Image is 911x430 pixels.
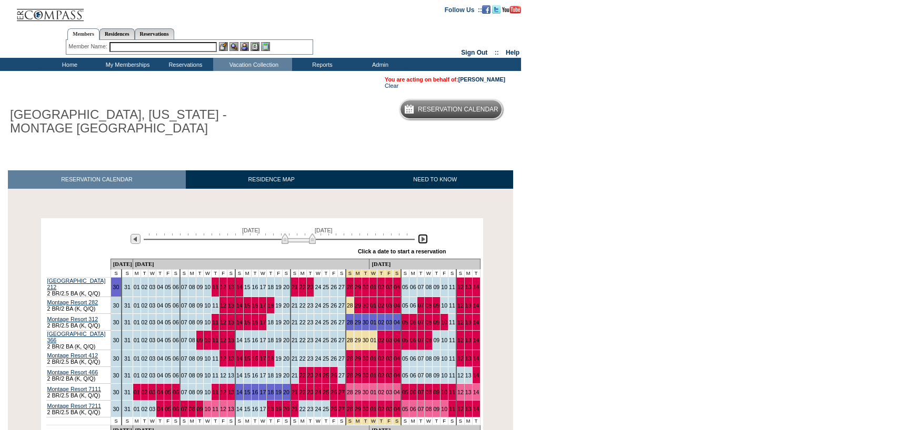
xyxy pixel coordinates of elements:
[283,355,289,362] a: 20
[410,337,416,343] a: 06
[425,284,432,290] a: 08
[124,319,131,325] a: 31
[204,319,211,325] a: 10
[267,355,274,362] a: 18
[370,355,376,362] a: 01
[220,319,226,325] a: 12
[275,337,282,343] a: 19
[457,284,464,290] a: 12
[47,369,98,375] a: Montage Resort 466
[315,319,321,325] a: 24
[275,319,282,325] a: 19
[338,319,345,325] a: 27
[331,302,337,309] a: 26
[220,302,226,309] a: 12
[331,355,337,362] a: 26
[370,284,376,290] a: 01
[394,355,400,362] a: 04
[299,337,306,343] a: 22
[441,337,447,343] a: 10
[267,284,274,290] a: 18
[410,319,416,325] a: 06
[47,299,98,305] a: Montage Resort 282
[259,355,266,362] a: 17
[449,319,455,325] a: 11
[347,355,353,362] a: 28
[323,302,329,309] a: 25
[124,355,131,362] a: 31
[370,337,376,343] a: 01
[355,355,361,362] a: 29
[165,319,171,325] a: 05
[124,302,131,309] a: 31
[410,355,416,362] a: 06
[142,337,148,343] a: 02
[124,372,131,378] a: 31
[212,284,218,290] a: 11
[315,337,321,343] a: 24
[181,319,187,325] a: 07
[299,284,306,290] a: 22
[228,284,234,290] a: 13
[252,319,258,325] a: 16
[275,302,282,309] a: 19
[378,355,384,362] a: 02
[212,372,218,378] a: 11
[425,337,432,343] a: 08
[402,355,408,362] a: 05
[363,284,369,290] a: 30
[457,302,464,309] a: 12
[113,337,119,343] a: 30
[157,337,163,343] a: 04
[149,284,155,290] a: 03
[465,337,472,343] a: 13
[386,284,392,290] a: 03
[441,355,447,362] a: 10
[410,302,416,309] a: 06
[267,337,274,343] a: 18
[370,372,376,378] a: 01
[252,302,258,309] a: 16
[292,58,350,71] td: Reports
[433,355,439,362] a: 09
[131,234,141,244] img: Previous
[261,42,270,51] img: b_calculator.gif
[338,337,345,343] a: 27
[189,372,195,378] a: 08
[189,319,195,325] a: 08
[228,319,234,325] a: 13
[299,372,306,378] a: 22
[47,352,98,359] a: Montage Resort 412
[350,58,408,71] td: Admin
[338,284,345,290] a: 27
[482,6,490,12] a: Become our fan on Facebook
[299,319,306,325] a: 22
[292,302,298,309] a: 21
[47,316,98,322] a: Montage Resort 312
[204,284,211,290] a: 10
[292,319,298,325] a: 21
[449,337,455,343] a: 11
[173,372,179,378] a: 06
[473,284,479,290] a: 14
[441,319,447,325] a: 10
[386,302,392,309] a: 03
[204,355,211,362] a: 10
[363,372,369,378] a: 30
[283,337,289,343] a: 20
[307,302,314,309] a: 23
[67,28,99,40] a: Members
[149,355,155,362] a: 03
[315,302,321,309] a: 24
[134,337,140,343] a: 01
[228,372,234,378] a: 13
[418,106,498,113] h5: Reservation Calendar
[402,302,408,309] a: 05
[236,302,243,309] a: 14
[307,319,314,325] a: 23
[181,355,187,362] a: 07
[157,319,163,325] a: 04
[441,284,447,290] a: 10
[236,372,243,378] a: 14
[197,355,203,362] a: 09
